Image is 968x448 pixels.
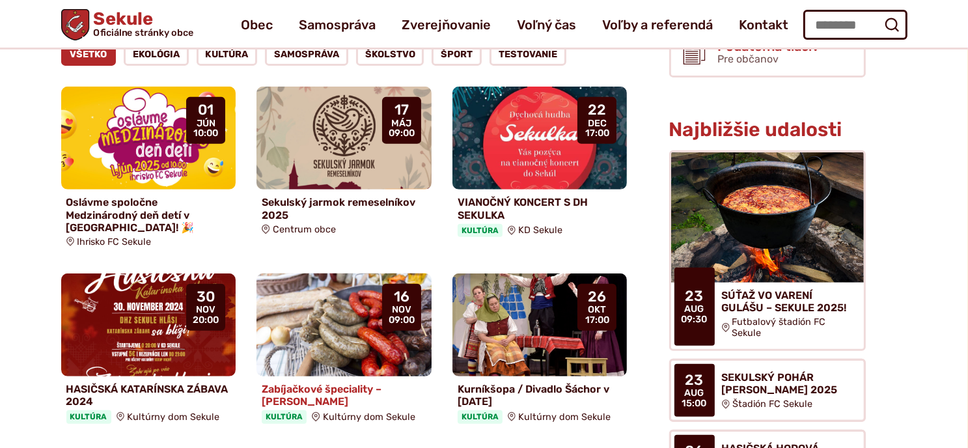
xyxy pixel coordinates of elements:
[193,305,219,315] span: nov
[262,410,307,423] span: Kultúra
[669,359,866,422] a: SEKULSKÝ POHÁR [PERSON_NAME] 2025 Štadión FC Sekule 23 aug 15:00
[490,42,566,66] a: Testovanie
[402,7,491,43] a: Zverejňovanie
[682,315,708,325] span: 09:30
[682,304,708,315] span: aug
[669,119,866,141] h3: Najbližšie udalosti
[193,102,218,118] span: 01
[356,42,424,66] a: ŠKOLSTVO
[262,196,426,221] h4: Sekulský jarmok remeselníkov 2025
[256,87,432,240] a: Sekulský jarmok remeselníkov 2025 Centrum obce 17 máj 09:00
[718,53,779,65] span: Pre občanov
[389,102,415,118] span: 17
[61,42,117,66] a: Všetko
[124,42,189,66] a: Ekológia
[389,315,415,326] span: 09:00
[389,305,415,315] span: nov
[265,42,348,66] a: Samospráva
[323,412,415,423] span: Kultúrny dom Sekule
[722,289,853,314] h4: SÚŤAŽ VO VARENÍ GULÁŠU – SEKULE 2025!
[518,225,562,236] span: KD Sekule
[273,224,336,235] span: Centrum obce
[432,42,482,66] a: Šport
[585,289,609,305] span: 26
[669,150,866,351] a: SÚŤAŽ VO VARENÍ GULÁŠU – SEKULE 2025! Futbalový štadión FC Sekule 23 aug 09:30
[77,236,151,247] span: Ihrisko FC Sekule
[256,273,432,429] a: Zabíjačkové špeciality – [PERSON_NAME] KultúraKultúrny dom Sekule 16 nov 09:00
[458,196,622,221] h4: VIANOČNÝ KONCERT S DH SEKULKA
[241,7,273,43] a: Obec
[732,316,853,339] span: Futbalový štadión FC Sekule
[458,224,503,237] span: Kultúra
[193,289,219,305] span: 30
[669,27,866,77] a: Podateľňa tlačív Pre občanov
[193,128,218,139] span: 10:00
[682,288,708,304] span: 23
[389,289,415,305] span: 16
[61,273,236,429] a: HASIČSKÁ KATARÍNSKA ZÁBAVA 2024 KultúraKultúrny dom Sekule 30 nov 20:00
[66,410,111,423] span: Kultúra
[193,119,218,129] span: jún
[585,128,609,139] span: 17:00
[262,383,426,408] h4: Zabíjačkové špeciality – [PERSON_NAME]
[89,10,193,38] span: Sekule
[452,87,628,242] a: VIANOČNÝ KONCERT S DH SEKULKA KultúraKD Sekule 22 dec 17:00
[389,119,415,129] span: máj
[585,119,609,129] span: dec
[61,9,193,40] a: Logo Sekule, prejsť na domovskú stránku.
[517,7,576,43] a: Voľný čas
[197,42,258,66] a: Kultúra
[299,7,376,43] a: Samospráva
[389,128,415,139] span: 09:00
[193,315,219,326] span: 20:00
[585,102,609,118] span: 22
[739,7,788,43] a: Kontakt
[61,87,236,252] a: Oslávme spoločne Medzinárodný deň detí v [GEOGRAPHIC_DATA]! 🎉 Ihrisko FC Sekule 01 jún 10:00
[458,410,503,423] span: Kultúra
[585,315,609,326] span: 17:00
[518,412,611,423] span: Kultúrny dom Sekule
[602,7,713,43] a: Voľby a referendá
[93,28,193,37] span: Oficiálne stránky obce
[127,412,219,423] span: Kultúrny dom Sekule
[452,273,628,429] a: Kurníkšopa / Divadlo Šáchor v [DATE] KultúraKultúrny dom Sekule 26 okt 17:00
[66,196,231,234] h4: Oslávme spoločne Medzinárodný deň detí v [GEOGRAPHIC_DATA]! 🎉
[66,383,231,408] h4: HASIČSKÁ KATARÍNSKA ZÁBAVA 2024
[585,305,609,315] span: okt
[458,383,622,408] h4: Kurníkšopa / Divadlo Šáchor v [DATE]
[61,9,89,40] img: Prejsť na domovskú stránku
